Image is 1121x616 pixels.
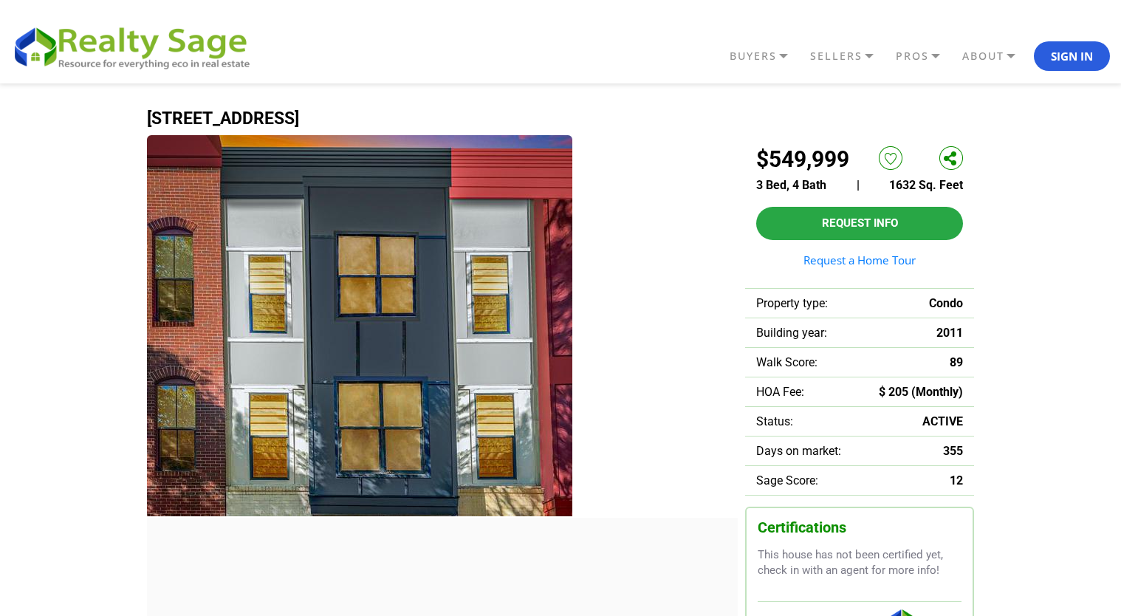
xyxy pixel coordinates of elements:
span: 1632 Sq. Feet [889,178,963,192]
h2: $549,999 [756,146,849,172]
h3: Certifications [758,519,961,536]
span: Walk Score: [756,355,817,369]
span: 12 [950,473,963,487]
span: Property type: [756,296,828,310]
span: ACTIVE [922,414,963,428]
a: PROS [892,44,959,69]
span: 89 [950,355,963,369]
a: Request a Home Tour [756,255,963,266]
span: 2011 [936,326,963,340]
img: REALTY SAGE [11,22,262,71]
span: Building year: [756,326,827,340]
a: ABOUT [959,44,1034,69]
span: Condo [929,296,963,310]
span: Sage Score: [756,473,818,487]
a: SELLERS [806,44,892,69]
span: HOA Fee: [756,385,804,399]
button: Request Info [756,207,963,240]
h1: [STREET_ADDRESS] [147,109,974,128]
button: Sign In [1034,41,1110,71]
span: Days on market: [756,444,841,458]
span: | [857,178,860,192]
span: 355 [943,444,963,458]
span: 3 Bed, 4 Bath [756,178,826,192]
span: Status: [756,414,793,428]
a: BUYERS [726,44,806,69]
p: This house has not been certified yet, check in with an agent for more info! [758,547,961,579]
span: $ 205 (Monthly) [879,385,963,399]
